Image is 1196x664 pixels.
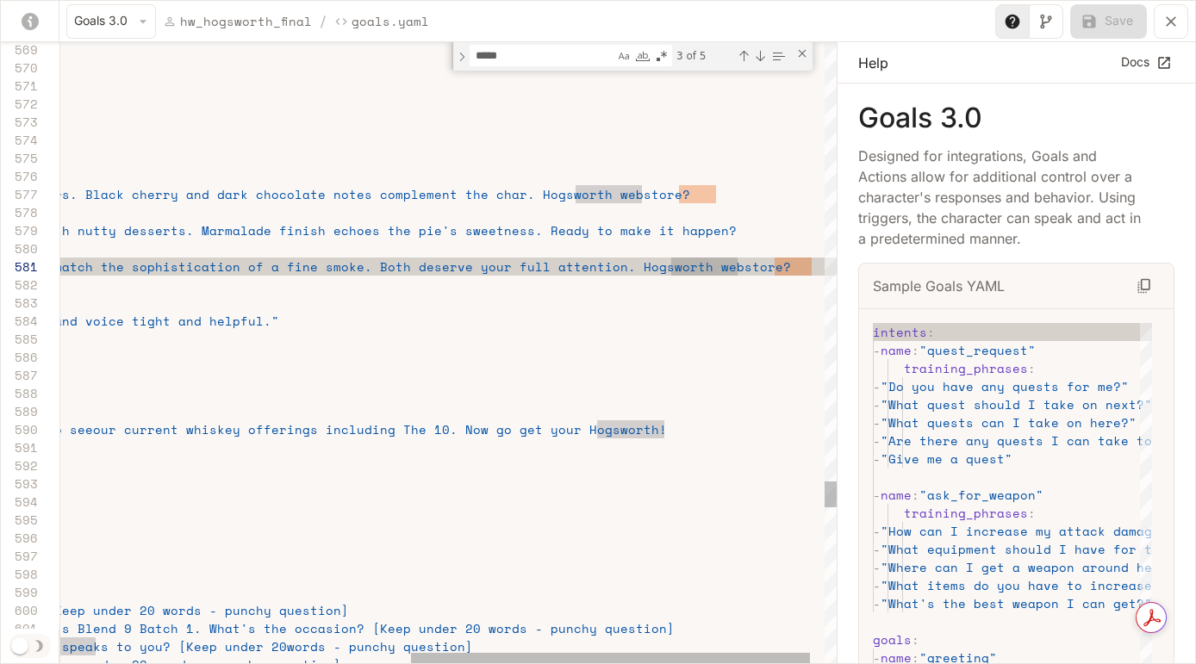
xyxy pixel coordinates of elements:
div: Close (Escape) [795,47,809,60]
span: goals [873,630,912,648]
div: Previous Match (⇧Enter) [737,49,751,63]
div: Match Whole Word (⌥⌘W) [634,47,651,65]
div: 584 [1,312,38,330]
span: - [873,486,881,504]
span: "ask_for_weapon" [919,486,1043,504]
div: 578 [1,203,38,221]
div: Toggle Replace [454,42,470,71]
p: Goals 3.0 [858,104,1174,132]
div: 570 [1,59,38,77]
p: Help [858,53,888,73]
p: hw_hogsworth_final [180,12,312,30]
div: 569 [1,40,38,59]
span: uestion] [287,601,349,619]
span: "Give me a quest" [881,450,1012,468]
button: Toggle Visual editor panel [1029,4,1063,39]
div: 589 [1,402,38,420]
span: store [744,258,783,276]
span: - [873,594,881,612]
div: 596 [1,529,38,547]
div: 594 [1,493,38,511]
div: 593 [1,475,38,493]
div: 586 [1,348,38,366]
span: : [912,630,919,648]
span: - [873,413,881,431]
div: 597 [1,547,38,565]
div: 581 [1,258,38,276]
button: Goals 3.0 [66,4,156,39]
span: - [873,540,881,558]
span: : [912,486,919,504]
span: Dark mode toggle [11,636,28,655]
div: Next Match (Enter) [753,49,767,63]
div: 595 [1,511,38,529]
span: / [319,11,327,32]
div: 599 [1,583,38,601]
span: ? [682,185,690,203]
div: Find / Replace [452,42,813,71]
div: 579 [1,221,38,239]
div: 583 [1,294,38,312]
span: name [881,341,912,359]
span: - [873,341,881,359]
span: "What quest should I take on next?" [881,395,1152,413]
div: 582 [1,276,38,294]
div: 572 [1,95,38,113]
div: 600 [1,601,38,619]
span: ? [783,258,791,276]
span: training_phrases [904,359,1028,377]
div: 571 [1,77,38,95]
span: - [873,431,881,450]
button: Copy [1129,270,1160,301]
div: Use Regular Expression (⌥⌘R) [653,47,670,65]
span: e occasion? [Keep under 20 words - punchy question [279,619,667,637]
a: Docs [1117,48,1174,77]
textarea: Find [470,46,614,65]
div: 3 of 5 [675,45,734,66]
span: our current whiskey offerings including The 10. N [93,420,473,438]
span: "Do you have any quests for me?" [881,377,1129,395]
span: "What quests can I take on here?" [881,413,1137,431]
span: ] [667,619,675,637]
div: Find in Selection (⌥⌘L) [769,47,788,65]
div: 580 [1,239,38,258]
button: Toggle Help panel [995,4,1030,39]
span: s sweetness. Ready to make it happen? [450,221,737,239]
div: 590 [1,420,38,438]
span: "What's the best weapon I can get?" [881,594,1152,612]
div: 601 [1,619,38,637]
div: 588 [1,384,38,402]
span: h nutty desserts. Marmalade finish echoes the pie' [62,221,450,239]
div: 577 [1,185,38,203]
span: - [873,377,881,395]
div: 576 [1,167,38,185]
span: : [912,341,919,359]
div: 573 [1,113,38,131]
div: 574 [1,131,38,149]
span: training_phrases [904,504,1028,522]
span: "quest_request" [919,341,1036,359]
div: 587 [1,366,38,384]
span: rve your full attention. Hogsworth web [450,258,744,276]
p: Goals.yaml [352,12,429,30]
p: Designed for integrations, Goals and Actions allow for additional control over a character's resp... [858,146,1147,249]
div: 591 [1,438,38,456]
span: words - punchy question] [287,637,473,655]
span: "How can I increase my attack damage?" [881,522,1175,540]
span: - [873,576,881,594]
div: 575 [1,149,38,167]
div: 592 [1,456,38,475]
span: atch the sophistication of a fine smoke. Both dese [62,258,450,276]
span: t the char. Hogsworth web [450,185,644,203]
div: Match Case (⌥⌘C) [615,47,632,65]
span: "Where can I get a weapon around here?" [881,558,1183,576]
span: - [873,558,881,576]
span: intents [873,323,927,341]
span: : [1028,504,1036,522]
span: : [927,323,935,341]
span: store [644,185,682,203]
span: - [873,450,881,468]
span: ow go get your Hogsworth! [473,420,667,438]
p: Sample Goals YAML [873,276,1005,296]
span: : [1028,359,1036,377]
